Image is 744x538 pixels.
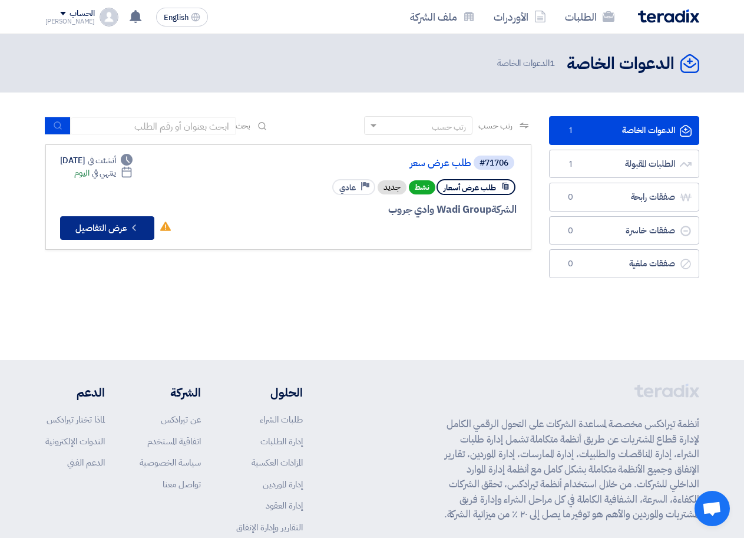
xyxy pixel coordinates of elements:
div: [PERSON_NAME] [45,18,95,25]
div: اليوم [74,167,133,179]
a: ملف الشركة [401,3,484,31]
a: طلبات الشراء [260,413,303,426]
img: Teradix logo [638,9,699,23]
span: 1 [564,159,578,170]
span: نشط [409,180,435,194]
span: 1 [550,57,555,70]
div: رتب حسب [432,121,466,133]
button: عرض التفاصيل [60,216,154,240]
a: طلب عرض سعر [236,158,471,169]
li: الحلول [236,384,303,401]
div: Wadi Group وادي جروب [233,202,517,217]
a: عن تيرادكس [161,413,201,426]
span: بحث [236,120,251,132]
a: إدارة الطلبات [260,435,303,448]
div: الحساب [70,9,95,19]
a: التقارير وإدارة الإنفاق [236,521,303,534]
li: الدعم [45,384,105,401]
span: رتب حسب [478,120,512,132]
span: أنشئت في [88,154,116,167]
span: طلب عرض أسعار [444,182,496,193]
a: الدعم الفني [67,456,105,469]
span: 0 [564,225,578,237]
li: الشركة [140,384,201,401]
span: ينتهي في [92,167,116,179]
h2: الدعوات الخاصة [567,52,674,75]
a: المزادات العكسية [252,456,303,469]
p: أنظمة تيرادكس مخصصة لمساعدة الشركات على التحول الرقمي الكامل لإدارة قطاع المشتريات عن طريق أنظمة ... [438,417,699,522]
a: إدارة العقود [266,499,303,512]
span: 0 [564,258,578,270]
span: الشركة [491,202,517,217]
span: 0 [564,192,578,203]
a: صفقات خاسرة0 [549,216,699,245]
a: صفقات ملغية0 [549,249,699,278]
a: الندوات الإلكترونية [45,435,105,448]
span: 1 [564,125,578,137]
span: الدعوات الخاصة [497,57,557,70]
a: اتفاقية المستخدم [147,435,201,448]
a: صفقات رابحة0 [549,183,699,212]
span: عادي [339,182,356,193]
a: الدعوات الخاصة1 [549,116,699,145]
span: English [164,14,189,22]
div: #71706 [480,159,508,167]
a: الأوردرات [484,3,555,31]
img: profile_test.png [100,8,118,27]
a: الطلبات [555,3,624,31]
a: لماذا تختار تيرادكس [47,413,105,426]
a: الطلبات المقبولة1 [549,150,699,179]
a: تواصل معنا [163,478,201,491]
input: ابحث بعنوان أو رقم الطلب [71,117,236,135]
a: سياسة الخصوصية [140,456,201,469]
button: English [156,8,208,27]
div: دردشة مفتوحة [695,491,730,526]
div: جديد [378,180,406,194]
a: إدارة الموردين [263,478,303,491]
div: [DATE] [60,154,133,167]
